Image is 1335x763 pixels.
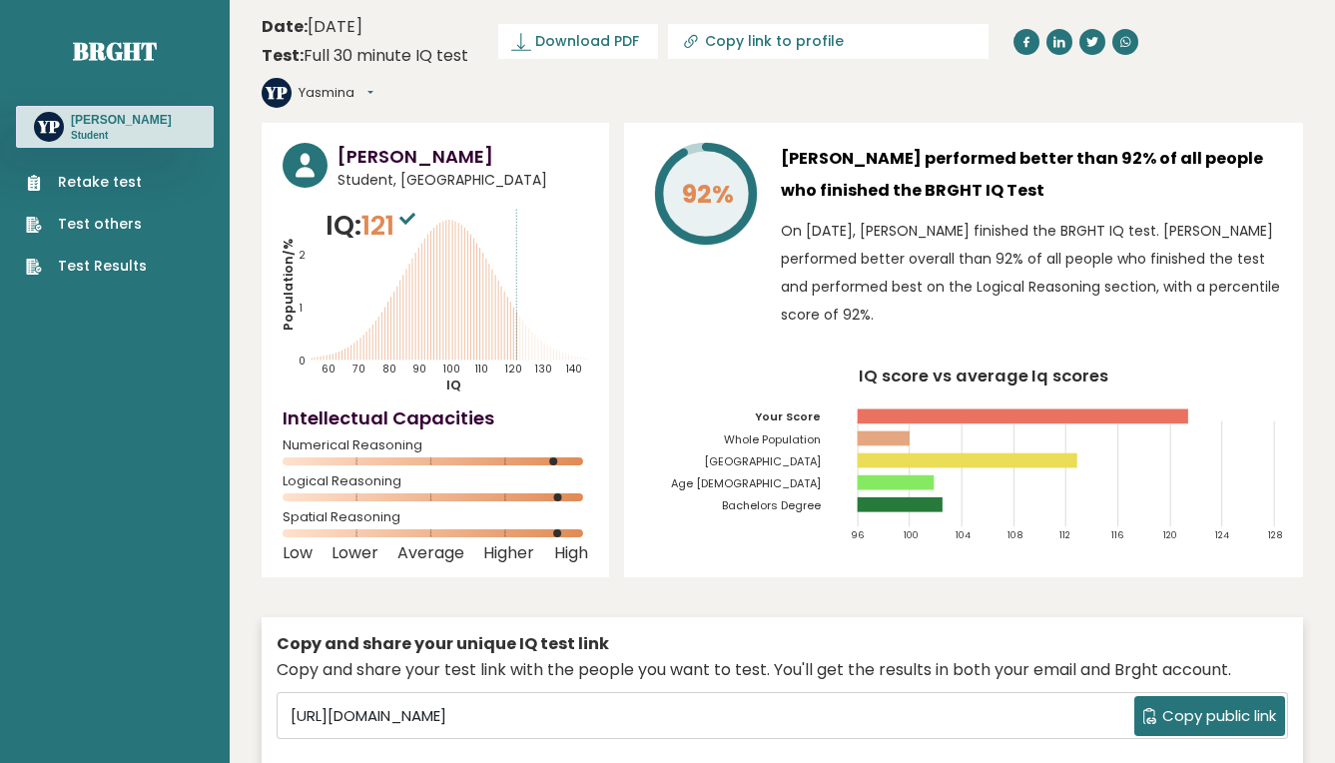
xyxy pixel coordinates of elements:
[534,362,551,377] tspan: 130
[1111,528,1123,541] tspan: 116
[351,362,364,377] tspan: 70
[283,477,588,485] span: Logical Reasoning
[703,453,820,469] tspan: [GEOGRAPHIC_DATA]
[37,115,60,138] text: YP
[1215,528,1229,541] tspan: 124
[483,549,534,557] span: Higher
[326,206,420,246] p: IQ:
[337,143,588,170] h3: [PERSON_NAME]
[723,431,820,447] tspan: Whole Population
[397,549,464,557] span: Average
[1162,705,1276,728] span: Copy public link
[322,362,335,377] tspan: 60
[1134,696,1285,736] button: Copy public link
[265,81,288,104] text: YP
[535,31,639,52] span: Download PDF
[445,377,460,393] tspan: IQ
[26,214,147,235] a: Test others
[73,35,157,67] a: Brght
[26,172,147,193] a: Retake test
[681,177,733,212] tspan: 92%
[498,24,658,59] a: Download PDF
[262,44,304,67] b: Test:
[337,170,588,191] span: Student, [GEOGRAPHIC_DATA]
[262,15,308,38] b: Date:
[851,528,864,541] tspan: 96
[283,441,588,449] span: Numerical Reasoning
[71,129,172,143] p: Student
[300,301,303,316] tspan: 1
[443,362,460,377] tspan: 100
[781,217,1282,329] p: On [DATE], [PERSON_NAME] finished the BRGHT IQ test. [PERSON_NAME] performed better overall than ...
[858,365,1108,387] tspan: IQ score vs average Iq scores
[565,362,581,377] tspan: 140
[412,362,426,377] tspan: 90
[299,248,306,263] tspan: 2
[71,112,172,128] h3: [PERSON_NAME]
[903,528,918,541] tspan: 100
[299,83,373,103] button: Yasmina
[721,497,820,513] tspan: Bachelors Degree
[956,528,971,541] tspan: 104
[754,409,820,425] tspan: Your Score
[1059,528,1070,541] tspan: 112
[262,15,362,39] time: [DATE]
[361,207,420,244] span: 121
[283,404,588,431] h4: Intellectual Capacities
[280,239,297,331] tspan: Population/%
[554,549,588,557] span: High
[382,362,396,377] tspan: 80
[277,658,1288,682] div: Copy and share your test link with the people you want to test. You'll get the results in both yo...
[1268,528,1282,541] tspan: 128
[1163,528,1177,541] tspan: 120
[299,354,306,369] tspan: 0
[332,549,378,557] span: Lower
[475,362,488,377] tspan: 110
[283,513,588,521] span: Spatial Reasoning
[781,143,1282,207] h3: [PERSON_NAME] performed better than 92% of all people who finished the BRGHT IQ Test
[283,549,313,557] span: Low
[26,256,147,277] a: Test Results
[1007,528,1022,541] tspan: 108
[277,632,1288,656] div: Copy and share your unique IQ test link
[504,362,521,377] tspan: 120
[670,475,820,491] tspan: Age [DEMOGRAPHIC_DATA]
[262,44,468,68] div: Full 30 minute IQ test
